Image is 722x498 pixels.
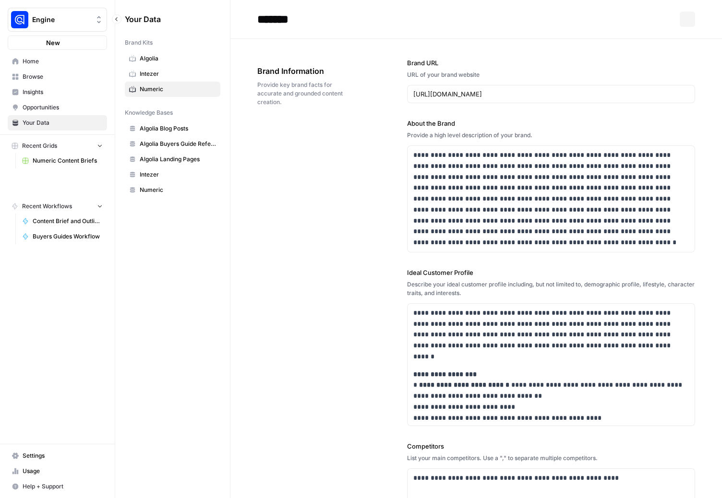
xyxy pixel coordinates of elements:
[125,66,220,82] a: Intezer
[8,448,107,463] a: Settings
[8,479,107,494] button: Help + Support
[407,119,695,128] label: About the Brand
[125,82,220,97] a: Numeric
[407,454,695,462] div: List your main competitors. Use a "," to separate multiple competitors.
[23,467,103,475] span: Usage
[407,280,695,297] div: Describe your ideal customer profile including, but not limited to, demographic profile, lifestyl...
[125,167,220,182] a: Intezer
[8,8,107,32] button: Workspace: Engine
[140,170,216,179] span: Intezer
[125,38,153,47] span: Brand Kits
[22,142,57,150] span: Recent Grids
[140,85,216,94] span: Numeric
[140,155,216,164] span: Algolia Landing Pages
[8,139,107,153] button: Recent Grids
[407,71,695,79] div: URL of your brand website
[23,88,103,96] span: Insights
[8,199,107,213] button: Recent Workflows
[125,108,173,117] span: Knowledge Bases
[407,268,695,277] label: Ideal Customer Profile
[8,54,107,69] a: Home
[407,441,695,451] label: Competitors
[413,89,689,99] input: www.sundaysoccer.com
[46,38,60,47] span: New
[33,156,103,165] span: Numeric Content Briefs
[257,81,353,107] span: Provide key brand facts for accurate and grounded content creation.
[11,11,28,28] img: Engine Logo
[23,57,103,66] span: Home
[8,69,107,84] a: Browse
[140,140,216,148] span: Algolia Buyers Guide Reference
[23,119,103,127] span: Your Data
[23,451,103,460] span: Settings
[23,103,103,112] span: Opportunities
[22,202,72,211] span: Recent Workflows
[33,232,103,241] span: Buyers Guides Workflow
[125,152,220,167] a: Algolia Landing Pages
[407,131,695,140] div: Provide a high level description of your brand.
[23,72,103,81] span: Browse
[125,51,220,66] a: Algolia
[140,54,216,63] span: Algolia
[407,58,695,68] label: Brand URL
[125,182,220,198] a: Numeric
[8,463,107,479] a: Usage
[125,13,209,25] span: Your Data
[8,84,107,100] a: Insights
[125,136,220,152] a: Algolia Buyers Guide Reference
[257,65,353,77] span: Brand Information
[33,217,103,225] span: Content Brief and Outline v3
[18,153,107,168] a: Numeric Content Briefs
[140,70,216,78] span: Intezer
[8,36,107,50] button: New
[18,229,107,244] a: Buyers Guides Workflow
[23,482,103,491] span: Help + Support
[8,100,107,115] a: Opportunities
[18,213,107,229] a: Content Brief and Outline v3
[140,124,216,133] span: Algolia Blog Posts
[125,121,220,136] a: Algolia Blog Posts
[140,186,216,194] span: Numeric
[32,15,90,24] span: Engine
[8,115,107,130] a: Your Data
